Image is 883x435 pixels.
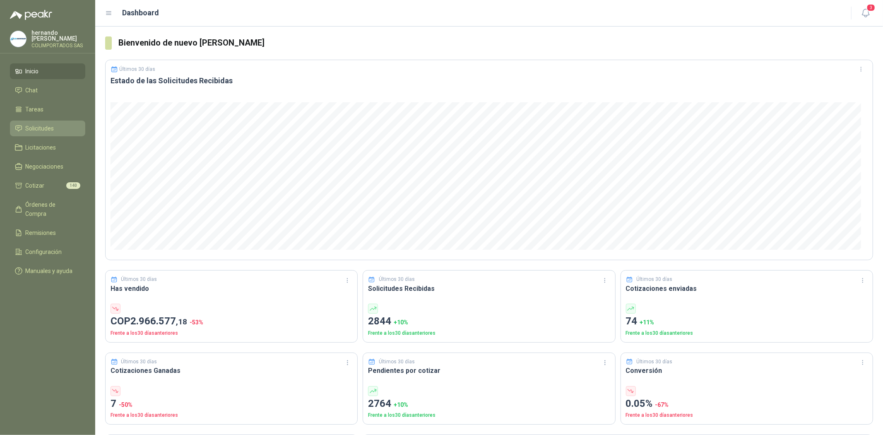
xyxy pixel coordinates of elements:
span: Chat [26,86,38,95]
span: Negociaciones [26,162,64,171]
a: Negociaciones [10,159,85,174]
h3: Estado de las Solicitudes Recibidas [111,76,868,86]
h3: Solicitudes Recibidas [368,283,610,294]
p: Últimos 30 días [379,358,415,366]
span: 2.966.577 [130,315,187,327]
p: 74 [626,314,868,329]
span: -53 % [190,319,203,326]
span: 3 [866,4,876,12]
span: + 11 % [640,319,654,326]
span: 140 [66,182,80,189]
span: Inicio [26,67,39,76]
a: Configuración [10,244,85,260]
p: Últimos 30 días [121,358,157,366]
p: Frente a los 30 días anteriores [626,329,868,337]
p: Últimos 30 días [379,275,415,283]
span: Solicitudes [26,124,54,133]
button: 3 [858,6,873,21]
a: Remisiones [10,225,85,241]
span: + 10 % [394,401,408,408]
h3: Bienvenido de nuevo [PERSON_NAME] [118,36,873,49]
p: 2764 [368,396,610,412]
p: Frente a los 30 días anteriores [111,411,352,419]
span: Órdenes de Compra [26,200,77,218]
span: ,18 [176,317,187,326]
h3: Conversión [626,365,868,376]
span: Remisiones [26,228,56,237]
p: Últimos 30 días [121,275,157,283]
h1: Dashboard [123,7,159,19]
h3: Has vendido [111,283,352,294]
p: COLIMPORTADOS SAS [31,43,85,48]
p: COP [111,314,352,329]
p: 2844 [368,314,610,329]
img: Company Logo [10,31,26,47]
p: Últimos 30 días [636,275,672,283]
h3: Cotizaciones enviadas [626,283,868,294]
a: Tareas [10,101,85,117]
p: Frente a los 30 días anteriores [368,329,610,337]
p: Últimos 30 días [120,66,156,72]
a: Cotizar140 [10,178,85,193]
a: Manuales y ayuda [10,263,85,279]
a: Licitaciones [10,140,85,155]
span: -50 % [119,401,132,408]
a: Órdenes de Compra [10,197,85,222]
span: Licitaciones [26,143,56,152]
h3: Cotizaciones Ganadas [111,365,352,376]
span: Configuración [26,247,62,256]
a: Solicitudes [10,121,85,136]
p: 7 [111,396,352,412]
p: Frente a los 30 días anteriores [368,411,610,419]
a: Inicio [10,63,85,79]
p: hernando [PERSON_NAME] [31,30,85,41]
p: Frente a los 30 días anteriores [626,411,868,419]
span: Tareas [26,105,44,114]
p: Últimos 30 días [636,358,672,366]
p: Frente a los 30 días anteriores [111,329,352,337]
span: + 10 % [394,319,408,326]
span: Cotizar [26,181,45,190]
img: Logo peakr [10,10,52,20]
span: -67 % [655,401,669,408]
p: 0.05% [626,396,868,412]
a: Chat [10,82,85,98]
h3: Pendientes por cotizar [368,365,610,376]
span: Manuales y ayuda [26,266,73,275]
